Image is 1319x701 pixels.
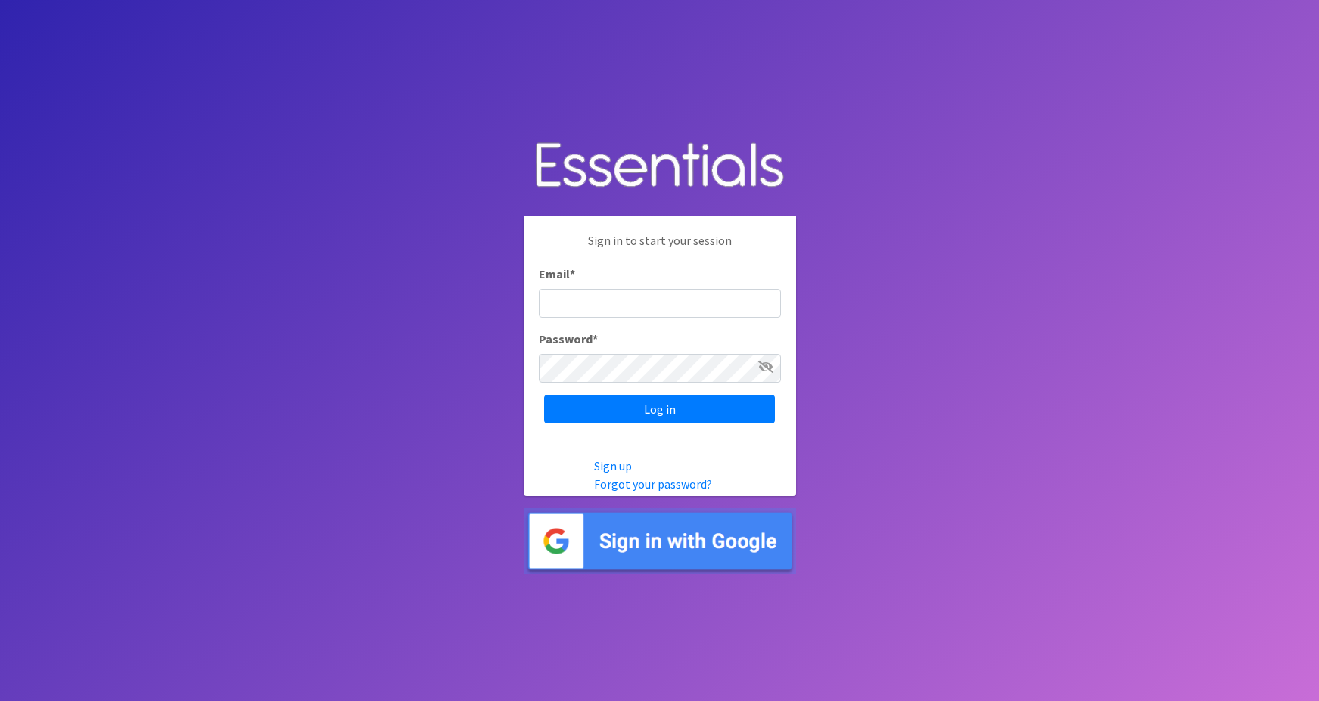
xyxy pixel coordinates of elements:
[524,127,796,205] img: Human Essentials
[593,331,598,346] abbr: required
[524,508,796,574] img: Sign in with Google
[570,266,575,281] abbr: required
[594,476,712,492] a: Forgot your password?
[539,265,575,283] label: Email
[544,395,775,423] input: Log in
[594,458,632,473] a: Sign up
[539,330,598,348] label: Password
[539,231,781,265] p: Sign in to start your session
